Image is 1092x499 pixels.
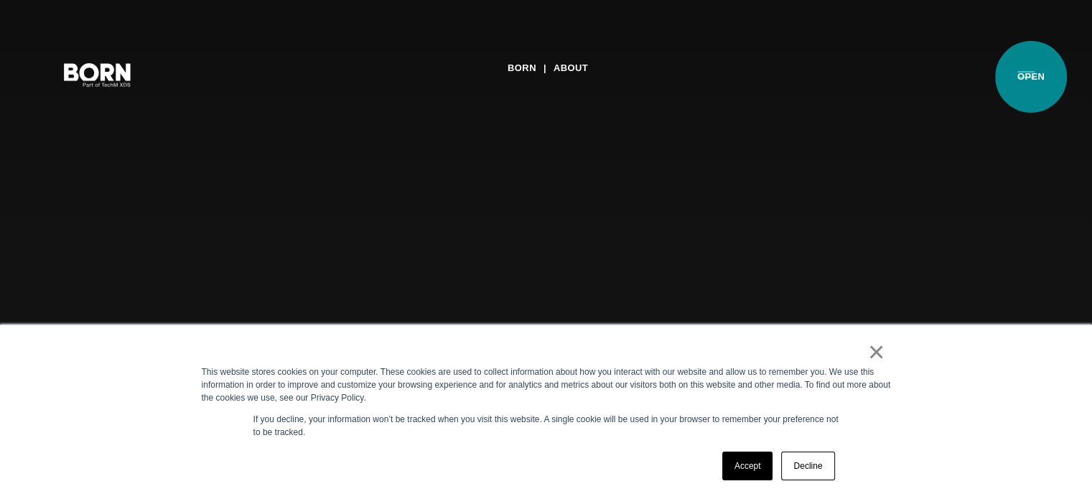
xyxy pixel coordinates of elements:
a: Decline [781,452,834,480]
a: Accept [722,452,773,480]
a: BORN [508,57,536,79]
a: About [554,57,588,79]
a: × [868,345,885,358]
div: This website stores cookies on your computer. These cookies are used to collect information about... [202,365,891,404]
button: Open [1009,59,1043,89]
p: If you decline, your information won’t be tracked when you visit this website. A single cookie wi... [253,413,839,439]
